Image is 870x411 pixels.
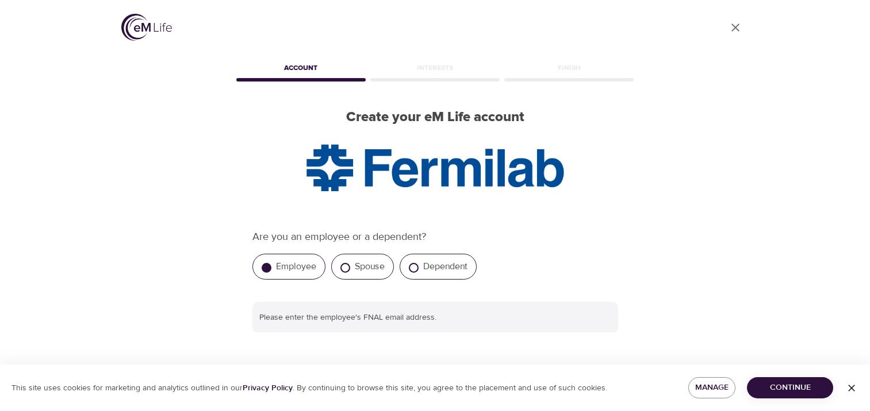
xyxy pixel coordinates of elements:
[276,261,316,272] label: Employee
[423,261,467,272] label: Dependent
[121,14,172,41] img: logo
[722,14,749,41] a: close
[747,377,833,398] button: Continue
[688,377,736,398] button: Manage
[252,229,618,245] p: Are you an employee or a dependent?
[243,383,293,393] a: Privacy Policy
[756,381,824,395] span: Continue
[234,109,637,126] h2: Create your eM Life account
[697,381,727,395] span: Manage
[355,261,385,272] label: Spouse
[301,139,570,197] img: FNAL-Logo-NAL-Blue.jpg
